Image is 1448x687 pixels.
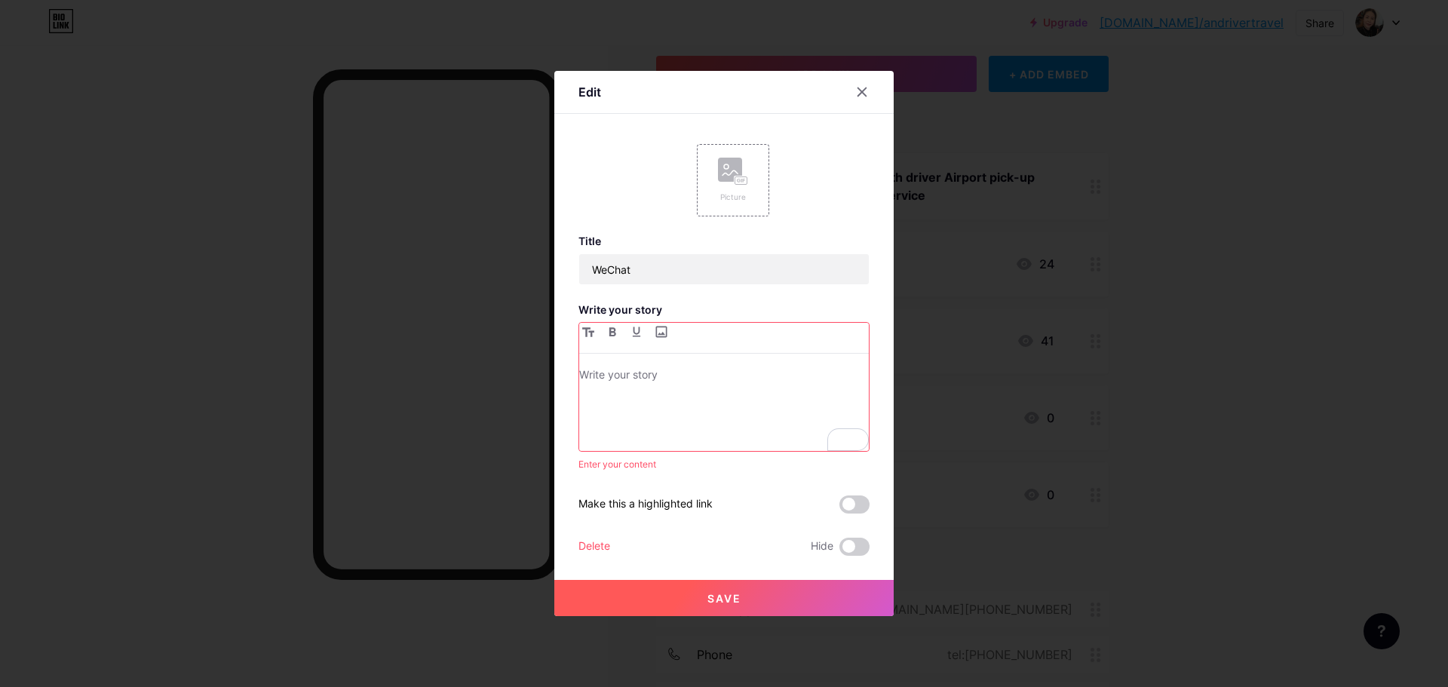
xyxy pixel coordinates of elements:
[554,580,894,616] button: Save
[718,192,748,203] div: Picture
[579,254,869,284] input: Title
[811,538,833,556] span: Hide
[578,83,601,101] div: Edit
[578,538,610,556] div: Delete
[578,235,870,247] h3: Title
[579,366,869,451] div: To enrich screen reader interactions, please activate Accessibility in Grammarly extension settings
[578,303,870,316] h3: Write your story
[578,495,713,514] div: Make this a highlighted link
[578,458,870,471] div: Enter your content
[707,592,741,605] span: Save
